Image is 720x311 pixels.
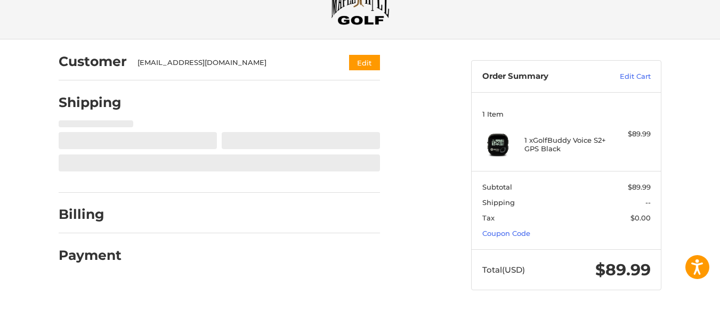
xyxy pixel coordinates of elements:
[482,110,651,118] h3: 1 Item
[628,183,651,191] span: $89.99
[482,71,597,82] h3: Order Summary
[59,206,121,223] h2: Billing
[482,198,515,207] span: Shipping
[482,265,525,275] span: Total (USD)
[632,282,720,311] iframe: Google Customer Reviews
[59,94,122,111] h2: Shipping
[349,55,380,70] button: Edit
[630,214,651,222] span: $0.00
[597,71,651,82] a: Edit Cart
[482,229,530,238] a: Coupon Code
[482,214,495,222] span: Tax
[595,260,651,280] span: $89.99
[524,136,606,153] h4: 1 x GolfBuddy Voice S2+ GPS Black
[609,129,651,140] div: $89.99
[59,247,122,264] h2: Payment
[59,53,127,70] h2: Customer
[137,58,329,68] div: [EMAIL_ADDRESS][DOMAIN_NAME]
[482,183,512,191] span: Subtotal
[645,198,651,207] span: --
